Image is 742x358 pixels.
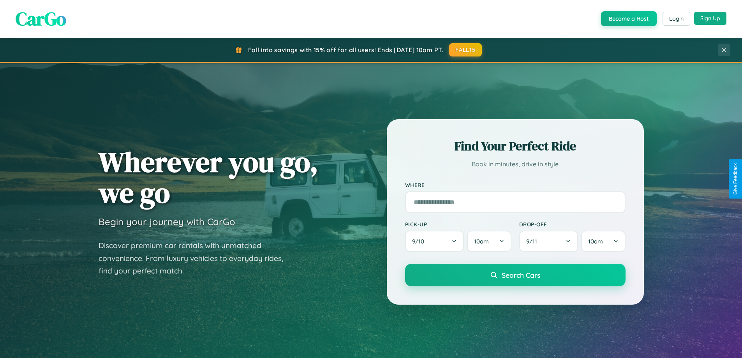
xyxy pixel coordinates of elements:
span: Fall into savings with 15% off for all users! Ends [DATE] 10am PT. [248,46,443,54]
h3: Begin your journey with CarGo [99,216,235,227]
button: 10am [581,231,625,252]
span: 9 / 11 [526,238,541,245]
h1: Wherever you go, we go [99,146,318,208]
div: Give Feedback [733,163,738,195]
span: Search Cars [502,271,540,279]
button: Become a Host [601,11,657,26]
button: 10am [467,231,511,252]
label: Pick-up [405,221,511,227]
p: Discover premium car rentals with unmatched convenience. From luxury vehicles to everyday rides, ... [99,239,293,277]
span: CarGo [16,6,66,32]
label: Drop-off [519,221,626,227]
button: FALL15 [449,43,482,56]
span: 10am [474,238,489,245]
span: 10am [588,238,603,245]
button: 9/10 [405,231,464,252]
h2: Find Your Perfect Ride [405,138,626,155]
p: Book in minutes, drive in style [405,159,626,170]
button: Login [663,12,690,26]
button: Search Cars [405,264,626,286]
button: Sign Up [694,12,726,25]
button: 9/11 [519,231,578,252]
span: 9 / 10 [412,238,428,245]
label: Where [405,182,626,188]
